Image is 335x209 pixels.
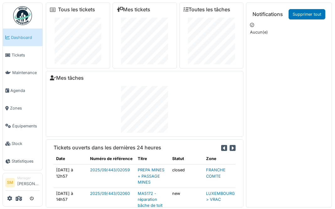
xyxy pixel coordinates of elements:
a: Statistiques [3,153,42,170]
h6: Tickets ouverts dans les dernières 24 heures [54,145,161,151]
a: Agenda [3,82,42,99]
p: Aucun(e) [250,29,328,35]
a: PREPA MINES + PASSAGE MINES [138,168,164,184]
h6: Notifications [253,11,283,17]
a: Toutes les tâches [183,7,230,13]
a: 2025/09/443/02060 [90,191,130,196]
a: FRANCHE COMTE [206,168,226,178]
a: Supprimer tout [289,9,325,19]
a: LUXEMBOURG -> VRAC [206,191,238,202]
a: Dashboard [3,29,42,46]
span: Agenda [10,88,40,94]
span: Dashboard [11,35,40,40]
a: 2025/09/443/02059 [90,168,130,172]
th: Titre [135,153,170,164]
a: Tous les tickets [58,7,95,13]
a: Stock [3,135,42,152]
a: Tickets [3,46,42,64]
th: Statut [170,153,204,164]
span: Maintenance [12,70,40,76]
span: Zones [10,105,40,111]
td: closed [170,164,204,188]
a: Maintenance [3,64,42,82]
a: SM Manager[PERSON_NAME] [5,176,40,191]
span: Statistiques [12,158,40,164]
td: [DATE] à 12h57 [54,164,88,188]
li: [PERSON_NAME] [17,176,40,189]
a: Équipements [3,117,42,135]
li: SM [5,178,15,187]
a: Mes tickets [117,7,150,13]
th: Numéro de référence [88,153,135,164]
span: Tickets [12,52,40,58]
th: Zone [204,153,241,164]
a: MA5172 - réparation bâche de toit [138,191,162,208]
span: Équipements [12,123,40,129]
div: Manager [17,176,40,180]
th: Date [54,153,88,164]
span: Stock [12,141,40,147]
a: Mes tâches [50,75,84,81]
img: Badge_color-CXgf-gQk.svg [13,6,32,25]
a: Zones [3,99,42,117]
